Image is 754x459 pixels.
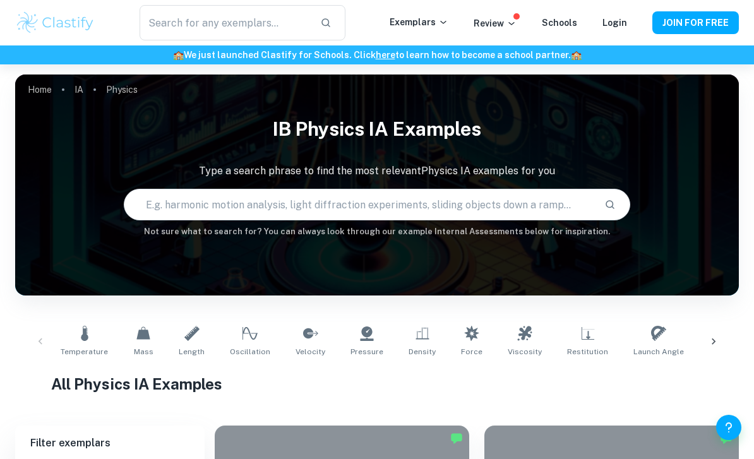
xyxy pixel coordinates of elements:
span: Temperature [61,346,108,357]
span: Length [179,346,205,357]
button: Help and Feedback [716,415,741,440]
h6: Not sure what to search for? You can always look through our example Internal Assessments below f... [15,225,739,238]
span: Viscosity [508,346,542,357]
p: Physics [106,83,138,97]
button: JOIN FOR FREE [652,11,739,34]
span: 🏫 [173,50,184,60]
span: Oscillation [230,346,270,357]
a: here [376,50,395,60]
span: Density [409,346,436,357]
a: Login [602,18,627,28]
span: 🏫 [571,50,582,60]
span: Mass [134,346,153,357]
img: Marked [450,432,463,444]
input: Search for any exemplars... [140,5,310,40]
span: Launch Angle [633,346,684,357]
span: Restitution [567,346,608,357]
a: Home [28,81,52,98]
h6: We just launched Clastify for Schools. Click to learn how to become a school partner. [3,48,751,62]
p: Exemplars [390,15,448,29]
p: Type a search phrase to find the most relevant Physics IA examples for you [15,164,739,179]
span: Velocity [296,346,325,357]
p: Review [474,16,517,30]
input: E.g. harmonic motion analysis, light diffraction experiments, sliding objects down a ramp... [124,187,594,222]
img: Clastify logo [15,10,95,35]
button: Search [599,194,621,215]
span: Pressure [350,346,383,357]
h1: All Physics IA Examples [51,373,702,395]
a: Schools [542,18,577,28]
a: IA [75,81,83,98]
h1: IB Physics IA examples [15,110,739,148]
span: Force [461,346,482,357]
